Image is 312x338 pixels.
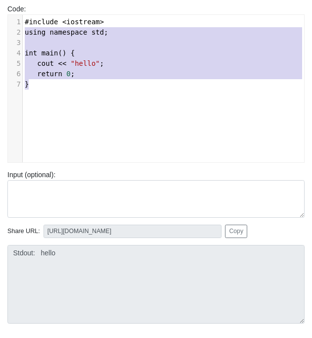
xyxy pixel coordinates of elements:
[225,225,247,238] button: Copy
[25,49,37,57] span: int
[25,59,104,67] span: ;
[44,225,222,238] input: No share available yet
[8,48,22,58] div: 4
[42,49,58,57] span: main
[62,18,66,26] span: <
[25,49,75,57] span: () {
[100,18,104,26] span: >
[8,17,22,27] div: 1
[66,18,99,26] span: iostream
[8,79,22,90] div: 7
[25,28,108,36] span: ;
[8,69,22,79] div: 6
[91,28,104,36] span: std
[66,70,70,78] span: 0
[50,28,88,36] span: namespace
[71,59,100,67] span: "hello"
[58,59,66,67] span: <<
[37,59,54,67] span: cout
[8,38,22,48] div: 3
[7,227,40,236] span: Share URL:
[25,18,58,26] span: #include
[25,80,29,88] span: }
[25,70,75,78] span: ;
[8,58,22,69] div: 5
[25,28,45,36] span: using
[8,27,22,38] div: 2
[37,70,62,78] span: return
